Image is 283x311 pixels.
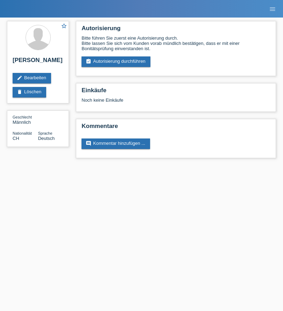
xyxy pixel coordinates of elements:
i: edit [17,75,22,81]
span: Nationalität [13,131,32,135]
span: Schweiz [13,136,19,141]
h2: [PERSON_NAME] [13,57,63,67]
a: star_border [61,23,67,30]
i: assignment_turned_in [86,59,91,64]
h2: Kommentare [82,123,270,133]
span: Deutsch [38,136,55,141]
div: Bitte führen Sie zuerst eine Autorisierung durch. Bitte lassen Sie sich vom Kunden vorab mündlich... [82,35,270,51]
h2: Einkäufe [82,87,270,97]
i: menu [269,6,276,13]
div: Männlich [13,114,38,125]
span: Sprache [38,131,52,135]
i: comment [86,141,91,146]
a: editBearbeiten [13,73,51,83]
a: menu [266,7,280,11]
i: star_border [61,23,67,29]
span: Geschlecht [13,115,32,119]
a: commentKommentar hinzufügen ... [82,138,150,149]
h2: Autorisierung [82,25,270,35]
a: deleteLöschen [13,87,46,97]
div: Noch keine Einkäufe [82,97,270,108]
a: assignment_turned_inAutorisierung durchführen [82,56,150,67]
i: delete [17,89,22,95]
